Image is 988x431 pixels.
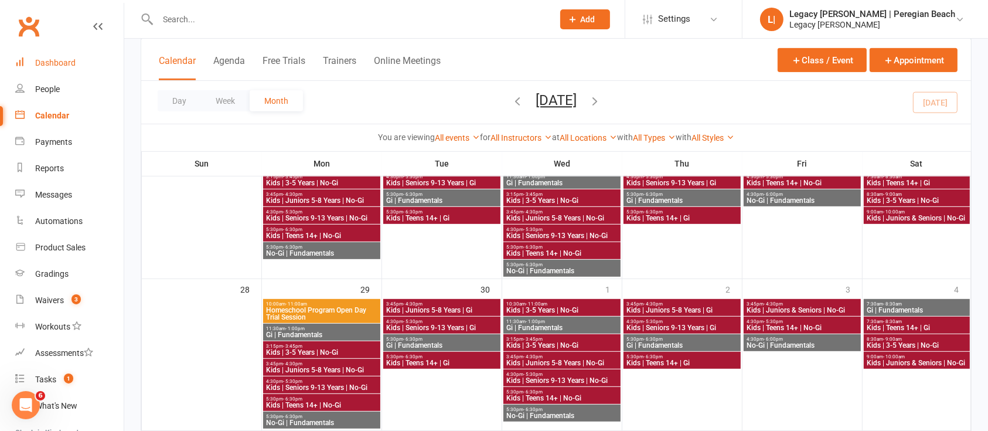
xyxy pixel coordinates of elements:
a: Gradings [15,261,124,287]
span: Gi | Fundamentals [386,197,498,204]
span: 7:30am [866,319,967,324]
a: All Types [633,133,676,142]
span: - 6:30pm [523,245,543,250]
span: 3:15pm [265,174,378,179]
span: 5:30pm [506,407,618,412]
span: - 5:30pm [283,379,302,384]
span: No-Gi | Fundamentals [746,342,858,349]
span: - 6:30pm [283,245,302,250]
button: Trainers [323,55,356,80]
span: 6 [36,391,45,401]
a: What's New [15,393,124,419]
span: - 11:00am [285,301,307,307]
span: No-Gi | Fundamentals [506,412,618,419]
span: 4:30pm [386,174,498,179]
span: No-Gi | Fundamentals [746,197,858,204]
span: Kids | Seniors 9-13 Years | Gi [386,324,498,331]
span: - 1:00pm [526,319,545,324]
span: Kids | Teens 14+ | No-Gi [746,324,858,331]
span: Kids | 3-5 Years | No-Gi [866,197,967,204]
span: 3:45pm [386,301,498,307]
span: Kids | Juniors 5-8 Years | No-Gi [265,366,378,374]
div: Assessments [35,348,93,358]
span: - 10:00am [883,354,905,359]
button: [DATE] [536,92,577,108]
span: Add [581,15,595,24]
span: - 5:30pm [643,319,663,324]
a: All Styles [691,133,734,142]
strong: for [480,133,490,142]
div: 3 [846,279,862,298]
span: 11:30am [506,174,618,179]
th: Fri [742,151,863,176]
span: - 8:30am [883,301,902,307]
span: Kids | 3-5 Years | No-Gi [866,342,967,349]
a: Clubworx [14,12,43,41]
div: Calendar [35,111,69,120]
a: Assessments [15,340,124,366]
span: - 6:30pm [283,396,302,402]
span: Gi | Fundamentals [265,331,378,338]
span: - 6:30pm [403,209,423,215]
th: Sun [142,151,262,176]
span: - 11:00am [526,301,547,307]
span: - 5:30pm [643,174,663,179]
button: Calendar [159,55,196,80]
span: Kids | Seniors 9-13 Years | No-Gi [265,215,378,222]
span: 3:15pm [506,337,618,342]
span: No-Gi | Fundamentals [265,419,378,426]
span: 3:45pm [506,209,618,215]
span: Kids | Seniors 9-13 Years | No-Gi [506,377,618,384]
span: - 4:30pm [643,301,663,307]
span: 4:30pm [626,319,738,324]
span: 5:30pm [626,192,738,197]
span: 4:30pm [386,319,498,324]
span: Kids | Teens 14+ | No-Gi [265,232,378,239]
span: Kids | Seniors 9-13 Years | No-Gi [265,384,378,391]
span: - 6:30pm [643,354,663,359]
span: Gi | Fundamentals [506,179,618,186]
div: Workouts [35,322,70,331]
span: - 4:30pm [283,192,302,197]
span: 3:15pm [265,344,378,349]
span: 5:30pm [626,209,738,215]
span: - 6:30pm [523,389,543,395]
span: Kids | Teens 14+ | Gi [866,179,967,186]
span: 5:30pm [265,227,378,232]
th: Wed [502,151,622,176]
th: Sat [863,151,971,176]
a: All Instructors [490,133,552,142]
div: 2 [725,279,742,298]
span: 7:30am [866,174,967,179]
span: Kids | 3-5 Years | No-Gi [506,197,618,204]
div: 29 [360,279,381,298]
span: Kids | Seniors 9-13 Years | Gi [626,179,738,186]
span: - 6:30pm [403,192,423,197]
span: Kids | Teens 14+ | Gi [866,324,967,331]
span: 5:30pm [386,209,498,215]
span: 11:30am [506,319,618,324]
span: - 6:00pm [764,192,783,197]
span: Kids | Juniors & Seniors | No-Gi [866,359,967,366]
span: 5:30pm [386,337,498,342]
button: Week [201,90,250,111]
span: - 8:30am [883,319,902,324]
span: Kids | 3-5 Years | No-Gi [265,179,378,186]
span: 4:30pm [506,372,618,377]
div: Messages [35,190,72,199]
span: - 6:30pm [403,337,423,342]
span: 3:45pm [746,301,858,307]
button: Agenda [213,55,245,80]
div: Payments [35,137,72,147]
span: - 5:30pm [764,174,783,179]
a: Dashboard [15,50,124,76]
a: Calendar [15,103,124,129]
div: What's New [35,401,77,410]
a: All events [435,133,480,142]
span: - 5:30pm [283,209,302,215]
span: Kids | 3-5 Years | No-Gi [506,342,618,349]
span: 4:30pm [265,209,378,215]
a: People [15,76,124,103]
span: Kids | Teens 14+ | Gi [386,359,498,366]
span: 3:15pm [506,192,618,197]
